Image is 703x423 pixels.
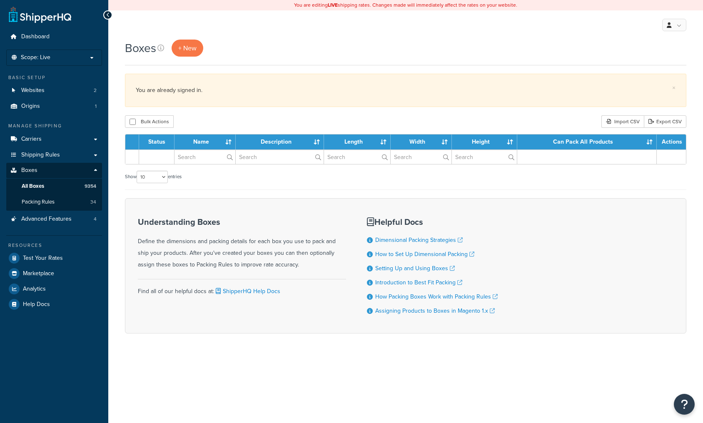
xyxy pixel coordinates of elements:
a: Dimensional Packing Strategies [375,236,463,244]
a: Boxes [6,163,102,178]
span: Origins [21,103,40,110]
h3: Understanding Boxes [138,217,346,226]
span: Test Your Rates [23,255,63,262]
label: Show entries [125,171,182,183]
span: 2 [94,87,97,94]
span: Dashboard [21,33,50,40]
button: Open Resource Center [674,394,695,415]
span: Advanced Features [21,216,72,223]
a: How to Set Up Dimensional Packing [375,250,474,259]
span: Packing Rules [22,199,55,206]
select: Showentries [137,171,168,183]
li: Websites [6,83,102,98]
span: 34 [90,199,96,206]
div: Basic Setup [6,74,102,81]
a: Analytics [6,281,102,296]
a: Setting Up and Using Boxes [375,264,455,273]
a: All Boxes 9354 [6,179,102,194]
li: Advanced Features [6,211,102,227]
th: Width [391,134,452,149]
th: Length [324,134,391,149]
th: Description [236,134,324,149]
a: Origins 1 [6,99,102,114]
li: Boxes [6,163,102,210]
span: Analytics [23,286,46,293]
th: Status [139,134,175,149]
a: Packing Rules 34 [6,194,102,210]
div: Manage Shipping [6,122,102,129]
a: ShipperHQ Help Docs [214,287,280,296]
h3: Helpful Docs [367,217,498,226]
a: Websites 2 [6,83,102,98]
a: + New [172,40,203,57]
div: Resources [6,242,102,249]
a: Dashboard [6,29,102,45]
th: Actions [657,134,686,149]
input: Search [391,150,451,164]
li: Packing Rules [6,194,102,210]
a: ShipperHQ Home [9,6,71,23]
span: 1 [95,103,97,110]
span: Shipping Rules [21,152,60,159]
span: Help Docs [23,301,50,308]
input: Search [452,150,517,164]
span: Carriers [21,136,42,143]
li: All Boxes [6,179,102,194]
div: Define the dimensions and packing details for each box you use to pack and ship your products. Af... [138,217,346,271]
span: 9354 [85,183,96,190]
a: Help Docs [6,297,102,312]
a: Test Your Rates [6,251,102,266]
span: + New [178,43,197,53]
a: Carriers [6,132,102,147]
th: Name [175,134,236,149]
div: Find all of our helpful docs at: [138,279,346,297]
a: × [672,85,676,91]
a: Advanced Features 4 [6,211,102,227]
a: Export CSV [644,115,686,128]
div: You are already signed in. [136,85,676,96]
span: Marketplace [23,270,54,277]
a: Introduction to Best Fit Packing [375,278,462,287]
input: Search [175,150,235,164]
span: All Boxes [22,183,44,190]
a: Assigning Products to Boxes in Magento 1.x [375,306,495,315]
span: Scope: Live [21,54,50,61]
a: Shipping Rules [6,147,102,163]
th: Can Pack All Products [517,134,657,149]
a: Marketplace [6,266,102,281]
b: LIVE [328,1,338,9]
th: Height [452,134,517,149]
h1: Boxes [125,40,156,56]
span: Websites [21,87,45,94]
div: Import CSV [601,115,644,128]
li: Origins [6,99,102,114]
input: Search [324,150,390,164]
span: Boxes [21,167,37,174]
input: Search [236,150,324,164]
button: Bulk Actions [125,115,174,128]
span: 4 [94,216,97,223]
a: How Packing Boxes Work with Packing Rules [375,292,498,301]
